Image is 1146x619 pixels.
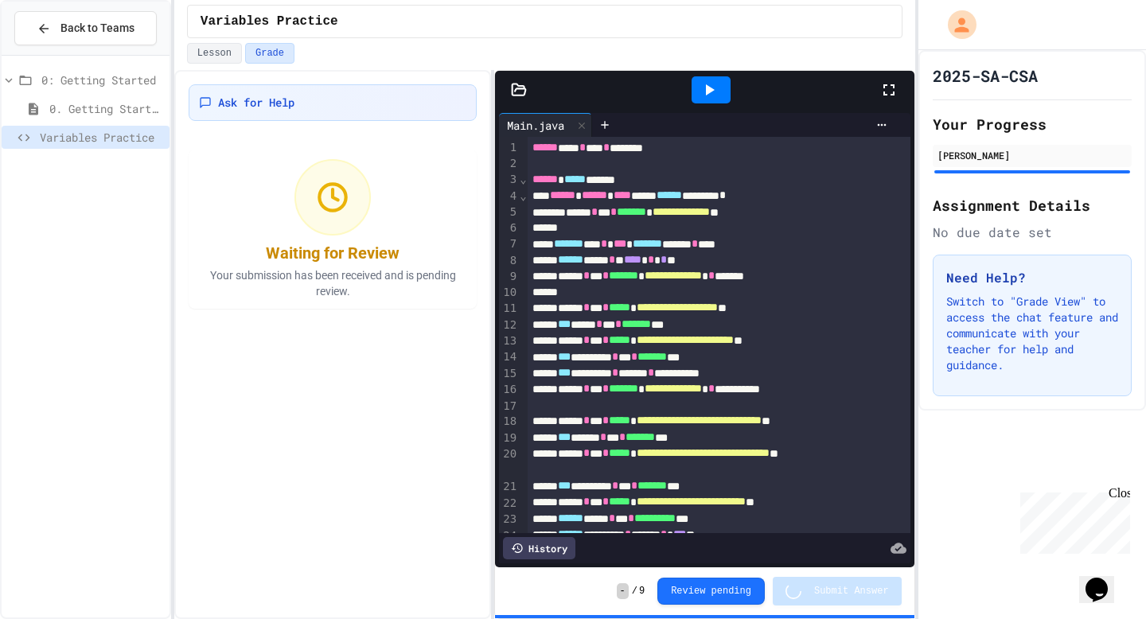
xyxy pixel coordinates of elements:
[519,189,527,202] span: Fold line
[933,64,1038,87] h1: 2025-SA-CSA
[499,366,519,382] div: 15
[499,301,519,317] div: 11
[933,223,1132,242] div: No due date set
[187,43,242,64] button: Lesson
[499,204,519,220] div: 5
[198,267,468,299] p: Your submission has been received and is pending review.
[499,414,519,430] div: 18
[499,430,519,446] div: 19
[40,129,163,146] span: Variables Practice
[657,578,765,605] button: Review pending
[49,100,163,117] span: 0. Getting Started
[639,585,645,598] span: 9
[499,382,519,398] div: 16
[946,294,1118,373] p: Switch to "Grade View" to access the chat feature and communicate with your teacher for help and ...
[499,220,519,236] div: 6
[946,268,1118,287] h3: Need Help?
[632,585,637,598] span: /
[499,528,519,544] div: 24
[6,6,110,101] div: Chat with us now!Close
[499,479,519,495] div: 21
[499,285,519,301] div: 10
[933,194,1132,216] h2: Assignment Details
[937,148,1127,162] div: [PERSON_NAME]
[499,156,519,172] div: 2
[499,399,519,415] div: 17
[499,446,519,479] div: 20
[499,333,519,349] div: 13
[499,172,519,188] div: 3
[218,95,294,111] span: Ask for Help
[503,537,575,559] div: History
[499,253,519,269] div: 8
[499,189,519,204] div: 4
[519,173,527,185] span: Fold line
[499,269,519,285] div: 9
[617,583,629,599] span: -
[41,72,163,88] span: 0: Getting Started
[499,317,519,333] div: 12
[1079,555,1130,603] iframe: chat widget
[60,20,134,37] span: Back to Teams
[499,512,519,528] div: 23
[933,113,1132,135] h2: Your Progress
[499,496,519,512] div: 22
[499,140,519,156] div: 1
[499,117,572,134] div: Main.java
[499,236,519,252] div: 7
[201,12,338,31] span: Variables Practice
[245,43,294,64] button: Grade
[266,242,400,264] div: Waiting for Review
[814,585,889,598] span: Submit Answer
[931,6,980,43] div: My Account
[1014,486,1130,554] iframe: chat widget
[499,349,519,365] div: 14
